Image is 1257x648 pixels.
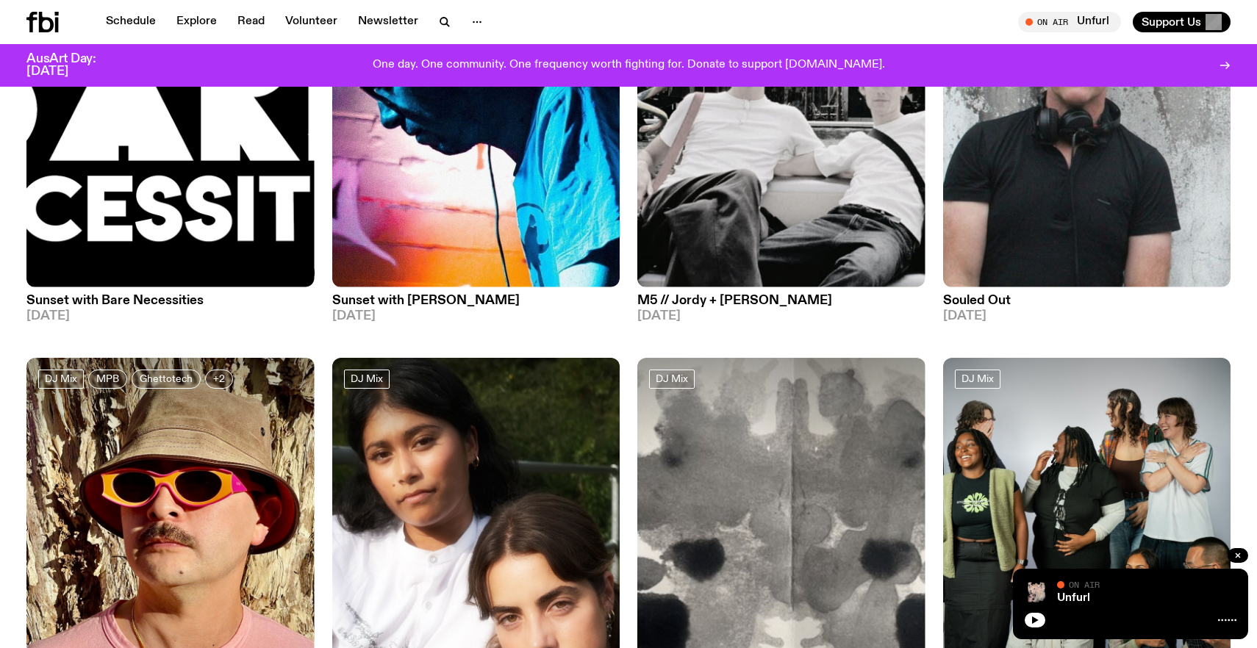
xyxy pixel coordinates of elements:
[26,53,121,78] h3: AusArt Day: [DATE]
[88,370,127,389] a: MPB
[229,12,273,32] a: Read
[96,373,119,384] span: MPB
[168,12,226,32] a: Explore
[955,370,1000,389] a: DJ Mix
[45,373,77,384] span: DJ Mix
[1018,12,1121,32] button: On AirUnfurl
[943,287,1231,323] a: Souled Out[DATE]
[26,295,315,307] h3: Sunset with Bare Necessities
[332,310,620,323] span: [DATE]
[132,370,201,389] a: Ghettotech
[332,295,620,307] h3: Sunset with [PERSON_NAME]
[97,12,165,32] a: Schedule
[961,373,994,384] span: DJ Mix
[637,287,925,323] a: M5 // Jordy + [PERSON_NAME][DATE]
[637,295,925,307] h3: M5 // Jordy + [PERSON_NAME]
[1057,592,1090,604] a: Unfurl
[213,373,225,384] span: +2
[351,373,383,384] span: DJ Mix
[943,295,1231,307] h3: Souled Out
[332,287,620,323] a: Sunset with [PERSON_NAME][DATE]
[373,59,885,72] p: One day. One community. One frequency worth fighting for. Donate to support [DOMAIN_NAME].
[276,12,346,32] a: Volunteer
[656,373,688,384] span: DJ Mix
[943,310,1231,323] span: [DATE]
[649,370,695,389] a: DJ Mix
[344,370,390,389] a: DJ Mix
[140,373,193,384] span: Ghettotech
[26,310,315,323] span: [DATE]
[205,370,233,389] button: +2
[637,310,925,323] span: [DATE]
[349,12,427,32] a: Newsletter
[26,287,315,323] a: Sunset with Bare Necessities[DATE]
[1133,12,1231,32] button: Support Us
[38,370,84,389] a: DJ Mix
[1142,15,1201,29] span: Support Us
[1069,580,1100,589] span: On Air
